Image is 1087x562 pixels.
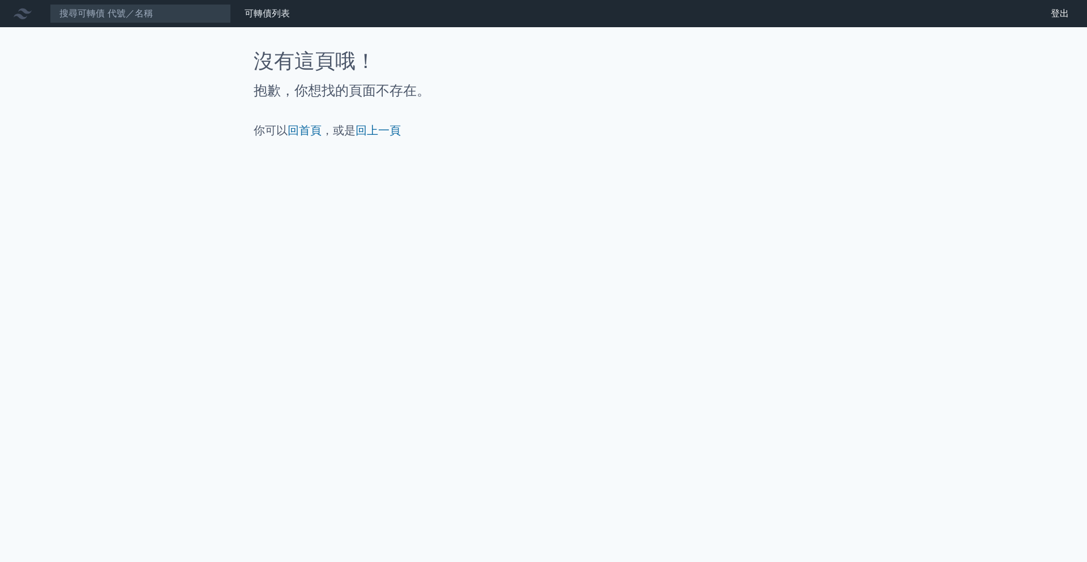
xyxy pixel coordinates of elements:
h2: 抱歉，你想找的頁面不存在。 [254,82,833,100]
input: 搜尋可轉債 代號／名稱 [50,4,231,23]
p: 你可以 ，或是 [254,122,833,138]
a: 可轉債列表 [245,8,290,19]
a: 回首頁 [288,124,322,137]
a: 登出 [1042,5,1078,23]
a: 回上一頁 [356,124,401,137]
h1: 沒有這頁哦！ [254,50,833,73]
